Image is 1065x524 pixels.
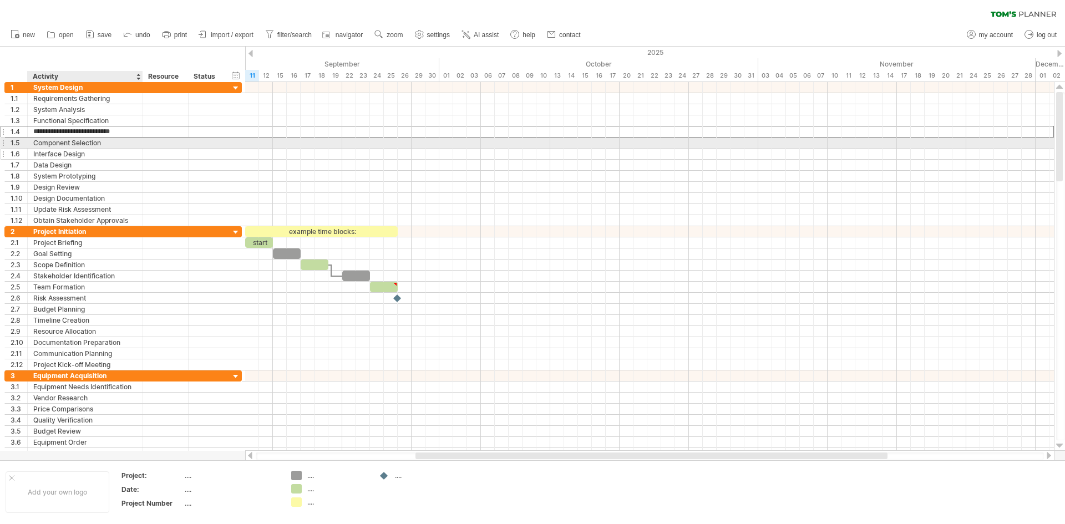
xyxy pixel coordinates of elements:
div: Friday, 31 October 2025 [744,70,758,82]
div: Tuesday, 25 November 2025 [980,70,994,82]
a: AI assist [459,28,502,42]
a: save [83,28,115,42]
a: my account [964,28,1016,42]
div: Monday, 15 September 2025 [273,70,287,82]
div: Tuesday, 16 September 2025 [287,70,301,82]
div: Wednesday, 26 November 2025 [994,70,1008,82]
div: Interface Design [33,149,137,159]
div: Vendor Negotiation [33,448,137,459]
a: import / export [196,28,257,42]
div: Thursday, 20 November 2025 [939,70,952,82]
div: Risk Assessment [33,293,137,303]
div: 2.2 [11,248,27,259]
div: Monday, 27 October 2025 [689,70,703,82]
div: Wednesday, 8 October 2025 [509,70,523,82]
div: 1.6 [11,149,27,159]
div: 1.8 [11,171,27,181]
div: 2.6 [11,293,27,303]
div: Tuesday, 14 October 2025 [564,70,578,82]
div: .... [185,485,278,494]
span: AI assist [474,31,499,39]
div: October 2025 [439,58,758,70]
div: 3.5 [11,426,27,436]
div: Project Initiation [33,226,137,237]
div: November 2025 [758,58,1036,70]
span: help [523,31,535,39]
div: Friday, 17 October 2025 [606,70,620,82]
div: Monday, 24 November 2025 [966,70,980,82]
a: log out [1022,28,1060,42]
div: Budget Planning [33,304,137,314]
div: Project Number [121,498,182,508]
div: Friday, 26 September 2025 [398,70,412,82]
div: .... [307,497,368,507]
div: 2.12 [11,359,27,370]
div: Update Risk Assessment [33,204,137,215]
span: undo [135,31,150,39]
div: 3.1 [11,381,27,392]
div: Wednesday, 22 October 2025 [647,70,661,82]
div: Monday, 3 November 2025 [758,70,772,82]
div: Friday, 21 November 2025 [952,70,966,82]
div: 2.8 [11,315,27,325]
span: print [174,31,187,39]
div: System Analysis [33,104,137,115]
div: 1.11 [11,204,27,215]
div: 3 [11,370,27,381]
div: 2.10 [11,337,27,348]
div: Goal Setting [33,248,137,259]
div: example time blocks: [245,226,398,237]
a: filter/search [262,28,315,42]
div: Thursday, 13 November 2025 [869,70,883,82]
div: Wednesday, 29 October 2025 [717,70,731,82]
div: .... [185,471,278,480]
div: Team Formation [33,282,137,292]
div: Equipment Needs Identification [33,381,137,392]
div: 1.3 [11,115,27,126]
div: 3.3 [11,404,27,414]
div: 1.9 [11,182,27,192]
div: Communication Planning [33,348,137,359]
div: Friday, 19 September 2025 [328,70,342,82]
div: Friday, 24 October 2025 [675,70,689,82]
div: Design Documentation [33,193,137,204]
div: 1.12 [11,215,27,226]
div: 1.7 [11,160,27,170]
a: help [508,28,539,42]
div: 3.2 [11,393,27,403]
div: .... [307,471,368,480]
div: Activity [33,71,136,82]
span: save [98,31,111,39]
div: Friday, 28 November 2025 [1022,70,1036,82]
div: .... [395,471,455,480]
div: 3.6 [11,437,27,447]
div: Wednesday, 17 September 2025 [301,70,315,82]
div: Price Comparisons [33,404,137,414]
div: Friday, 14 November 2025 [883,70,897,82]
div: Monday, 29 September 2025 [412,70,425,82]
div: Wednesday, 12 November 2025 [855,70,869,82]
span: open [59,31,74,39]
div: Project Briefing [33,237,137,248]
div: Design Review [33,182,137,192]
a: new [8,28,38,42]
a: contact [544,28,584,42]
div: Project: [121,471,182,480]
div: Monday, 1 December 2025 [1036,70,1049,82]
div: 3.4 [11,415,27,425]
div: Thursday, 23 October 2025 [661,70,675,82]
a: zoom [372,28,406,42]
span: log out [1037,31,1057,39]
div: System Design [33,82,137,93]
div: 1.2 [11,104,27,115]
div: 1.10 [11,193,27,204]
div: 2.3 [11,260,27,270]
div: System Prototyping [33,171,137,181]
div: Data Design [33,160,137,170]
div: Monday, 20 October 2025 [620,70,633,82]
div: September 2025 [134,58,439,70]
div: Wednesday, 19 November 2025 [925,70,939,82]
a: print [159,28,190,42]
span: new [23,31,35,39]
div: Scope Definition [33,260,137,270]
